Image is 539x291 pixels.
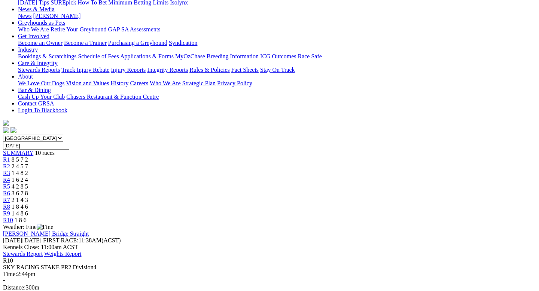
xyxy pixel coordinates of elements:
a: R1 [3,156,10,163]
a: Care & Integrity [18,60,58,66]
div: Greyhounds as Pets [18,26,536,33]
div: Care & Integrity [18,67,536,73]
a: Privacy Policy [217,80,252,86]
a: Careers [130,80,148,86]
div: Get Involved [18,40,536,46]
span: FIRST RACE: [43,237,78,243]
a: Fact Sheets [231,67,259,73]
a: [PERSON_NAME] Bridge Straight [3,230,89,237]
span: [DATE] [3,237,42,243]
span: 1 8 4 6 [12,203,28,210]
a: We Love Our Dogs [18,80,64,86]
a: Get Involved [18,33,49,39]
a: Strategic Plan [182,80,216,86]
a: History [110,80,128,86]
a: Injury Reports [111,67,146,73]
a: Integrity Reports [147,67,188,73]
span: 4 2 8 5 [12,183,28,190]
a: Cash Up Your Club [18,94,65,100]
a: Track Injury Rebate [61,67,109,73]
a: Stay On Track [260,67,295,73]
a: Stewards Reports [18,67,60,73]
a: R6 [3,190,10,196]
a: Breeding Information [207,53,259,59]
div: Industry [18,53,536,60]
a: MyOzChase [175,53,205,59]
a: Industry [18,46,38,53]
a: R3 [3,170,10,176]
span: 8 5 7 2 [12,156,28,163]
span: R10 [3,257,13,264]
div: Kennels Close: 11:00am ACST [3,244,536,251]
span: Distance: [3,284,25,291]
span: 2 4 5 7 [12,163,28,169]
span: Time: [3,271,17,277]
span: Weather: Fine [3,224,53,230]
a: News & Media [18,6,55,12]
span: 10 races [35,150,55,156]
a: News [18,13,31,19]
a: Weights Report [44,251,82,257]
a: R7 [3,197,10,203]
a: Race Safe [298,53,322,59]
a: Retire Your Greyhound [51,26,107,33]
a: R10 [3,217,13,223]
img: twitter.svg [10,127,16,133]
span: 1 4 8 2 [12,170,28,176]
a: Who We Are [18,26,49,33]
div: Bar & Dining [18,94,536,100]
a: Rules & Policies [189,67,230,73]
a: Purchasing a Greyhound [108,40,167,46]
div: SKY RACING STAKE PR2 Division4 [3,264,536,271]
a: About [18,73,33,80]
div: 2:44pm [3,271,536,278]
a: Vision and Values [66,80,109,86]
a: ICG Outcomes [260,53,296,59]
a: R4 [3,177,10,183]
span: • [3,278,5,284]
img: facebook.svg [3,127,9,133]
a: Syndication [169,40,197,46]
a: Bar & Dining [18,87,51,93]
div: About [18,80,536,87]
img: Fine [37,224,53,230]
a: Become a Trainer [64,40,107,46]
a: Greyhounds as Pets [18,19,65,26]
span: 11:38AM(ACST) [43,237,121,243]
a: R5 [3,183,10,190]
div: News & Media [18,13,536,19]
a: Become an Owner [18,40,63,46]
a: SUMMARY [3,150,33,156]
span: 1 4 8 6 [12,210,28,217]
a: Applications & Forms [120,53,174,59]
a: Bookings & Scratchings [18,53,76,59]
a: R2 [3,163,10,169]
a: Contact GRSA [18,100,54,107]
a: GAP SA Assessments [108,26,161,33]
a: [PERSON_NAME] [33,13,80,19]
a: Stewards Report [3,251,43,257]
a: R8 [3,203,10,210]
img: logo-grsa-white.png [3,120,9,126]
span: 1 8 6 [15,217,27,223]
span: [DATE] [3,237,22,243]
span: 3 6 7 8 [12,190,28,196]
a: Login To Blackbook [18,107,67,113]
input: Select date [3,142,69,150]
span: 2 1 4 3 [12,197,28,203]
a: R9 [3,210,10,217]
span: 1 6 2 4 [12,177,28,183]
a: Schedule of Fees [78,53,119,59]
div: 300m [3,284,536,291]
a: Who We Are [150,80,181,86]
a: Chasers Restaurant & Function Centre [66,94,159,100]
